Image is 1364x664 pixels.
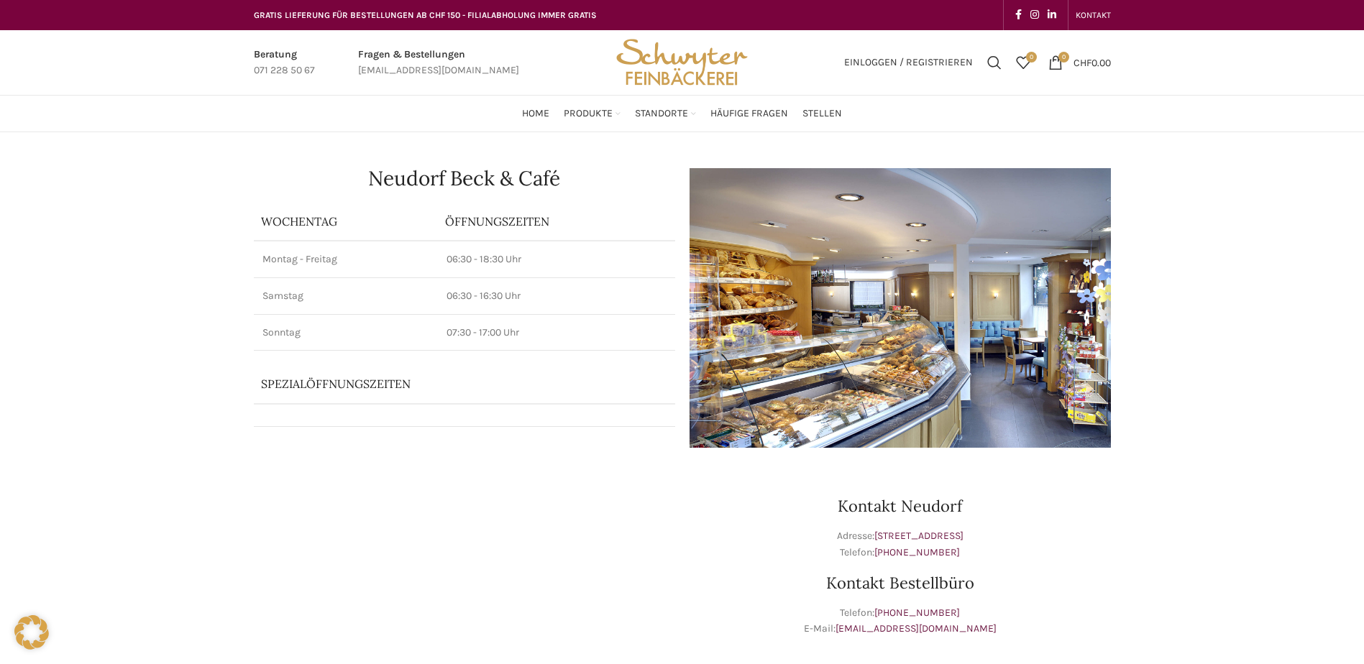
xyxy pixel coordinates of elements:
a: [PHONE_NUMBER] [874,546,960,558]
h3: Kontakt Neudorf [690,498,1111,514]
span: Häufige Fragen [710,107,788,121]
a: Produkte [564,99,621,128]
a: Site logo [611,55,752,68]
a: Infobox link [254,47,315,79]
span: 0 [1058,52,1069,63]
a: Facebook social link [1011,5,1026,25]
a: 0 [1009,48,1038,77]
span: Produkte [564,107,613,121]
a: [PHONE_NUMBER] [874,607,960,619]
a: [EMAIL_ADDRESS][DOMAIN_NAME] [836,622,997,635]
a: Suchen [980,48,1009,77]
span: KONTAKT [1076,10,1111,20]
p: Spezialöffnungszeiten [261,376,628,392]
a: Infobox link [358,47,519,79]
p: ÖFFNUNGSZEITEN [445,213,668,229]
p: Montag - Freitag [262,252,429,267]
span: GRATIS LIEFERUNG FÜR BESTELLUNGEN AB CHF 150 - FILIALABHOLUNG IMMER GRATIS [254,10,597,20]
span: Einloggen / Registrieren [844,57,973,68]
span: CHF [1074,56,1091,68]
div: Meine Wunschliste [1009,48,1038,77]
span: Standorte [635,107,688,121]
a: KONTAKT [1076,1,1111,29]
p: Telefon: E-Mail: [690,605,1111,637]
span: Stellen [802,107,842,121]
p: 06:30 - 16:30 Uhr [447,289,667,303]
p: Sonntag [262,326,429,340]
a: Stellen [802,99,842,128]
a: Home [522,99,549,128]
p: Adresse: Telefon: [690,528,1111,561]
a: [STREET_ADDRESS] [874,530,964,542]
div: Secondary navigation [1068,1,1118,29]
a: 0 CHF0.00 [1041,48,1118,77]
h1: Neudorf Beck & Café [254,168,675,188]
span: Home [522,107,549,121]
h3: Kontakt Bestellbüro [690,575,1111,591]
a: Standorte [635,99,696,128]
a: Linkedin social link [1043,5,1061,25]
p: Wochentag [261,213,431,229]
bdi: 0.00 [1074,56,1111,68]
img: Bäckerei Schwyter [611,30,752,95]
div: Main navigation [247,99,1118,128]
a: Häufige Fragen [710,99,788,128]
a: Instagram social link [1026,5,1043,25]
p: 06:30 - 18:30 Uhr [447,252,667,267]
a: Einloggen / Registrieren [837,48,980,77]
p: 07:30 - 17:00 Uhr [447,326,667,340]
span: 0 [1026,52,1037,63]
p: Samstag [262,289,429,303]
